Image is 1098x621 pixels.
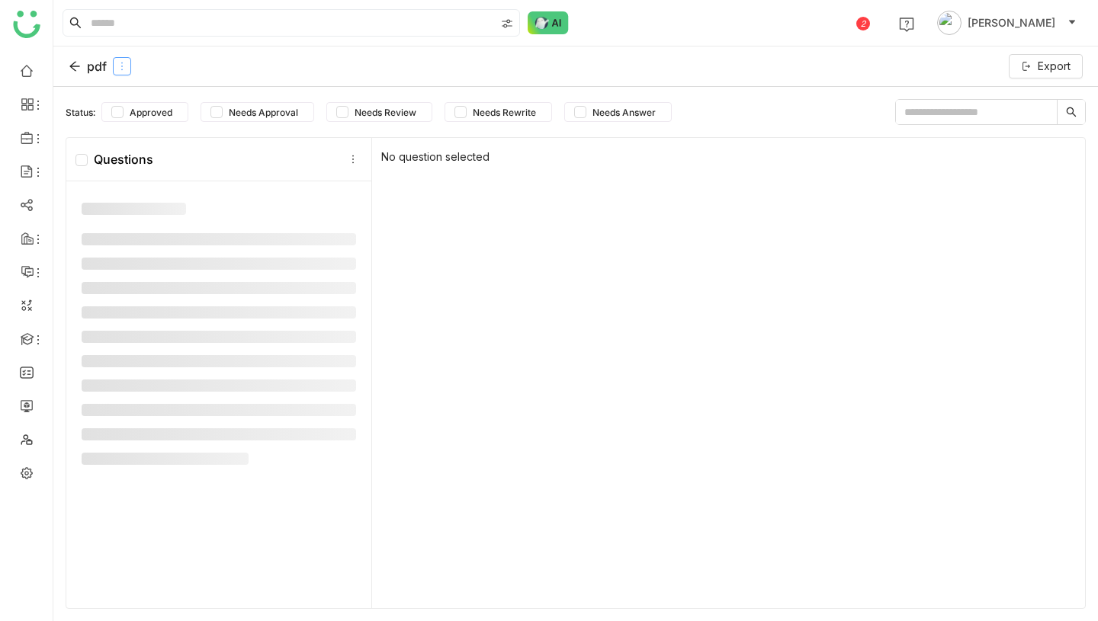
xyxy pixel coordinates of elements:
[586,107,662,118] span: Needs Answer
[467,107,542,118] span: Needs Rewrite
[501,18,513,30] img: search-type.svg
[66,107,95,118] div: Status:
[69,57,131,75] div: pdf
[223,107,304,118] span: Needs Approval
[856,17,870,30] div: 2
[348,107,422,118] span: Needs Review
[372,138,1085,608] div: No question selected
[899,17,914,32] img: help.svg
[1038,58,1071,75] span: Export
[528,11,569,34] img: ask-buddy-normal.svg
[75,152,153,167] div: Questions
[934,11,1080,35] button: [PERSON_NAME]
[13,11,40,38] img: logo
[124,107,178,118] span: Approved
[968,14,1055,31] span: [PERSON_NAME]
[937,11,962,35] img: avatar
[1009,54,1083,78] button: Export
